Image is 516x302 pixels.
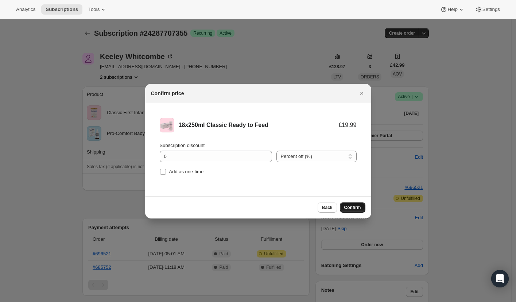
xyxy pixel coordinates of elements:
span: Tools [88,7,100,12]
span: Add as one-time [169,169,204,174]
span: Subscription discount [160,143,205,148]
button: Tools [84,4,111,15]
span: Analytics [16,7,35,12]
span: Settings [482,7,500,12]
span: Help [447,7,457,12]
div: £19.99 [339,121,357,129]
button: Back [318,202,337,213]
button: Subscriptions [41,4,82,15]
h2: Confirm price [151,90,184,97]
span: Back [322,205,333,210]
span: Subscriptions [46,7,78,12]
button: Confirm [340,202,365,213]
button: Close [357,88,367,98]
button: Help [436,4,469,15]
div: Open Intercom Messenger [491,270,509,287]
button: Settings [471,4,504,15]
button: Analytics [12,4,40,15]
div: 18x250ml Classic Ready to Feed [179,121,339,129]
img: 18x250ml Classic Ready to Feed [160,118,174,132]
span: Confirm [344,205,361,210]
